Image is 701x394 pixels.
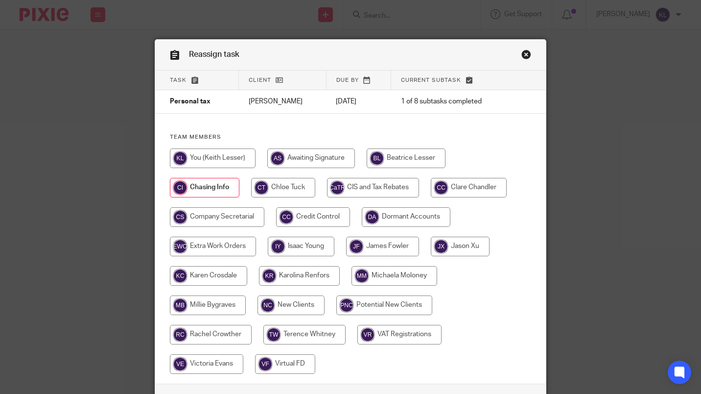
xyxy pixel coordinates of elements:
[336,97,381,106] p: [DATE]
[391,90,511,114] td: 1 of 8 subtasks completed
[170,133,531,141] h4: Team members
[401,77,461,83] span: Current subtask
[170,77,187,83] span: Task
[249,77,271,83] span: Client
[189,50,239,58] span: Reassign task
[521,49,531,63] a: Close this dialog window
[336,77,359,83] span: Due by
[249,97,317,106] p: [PERSON_NAME]
[170,98,210,105] span: Personal tax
